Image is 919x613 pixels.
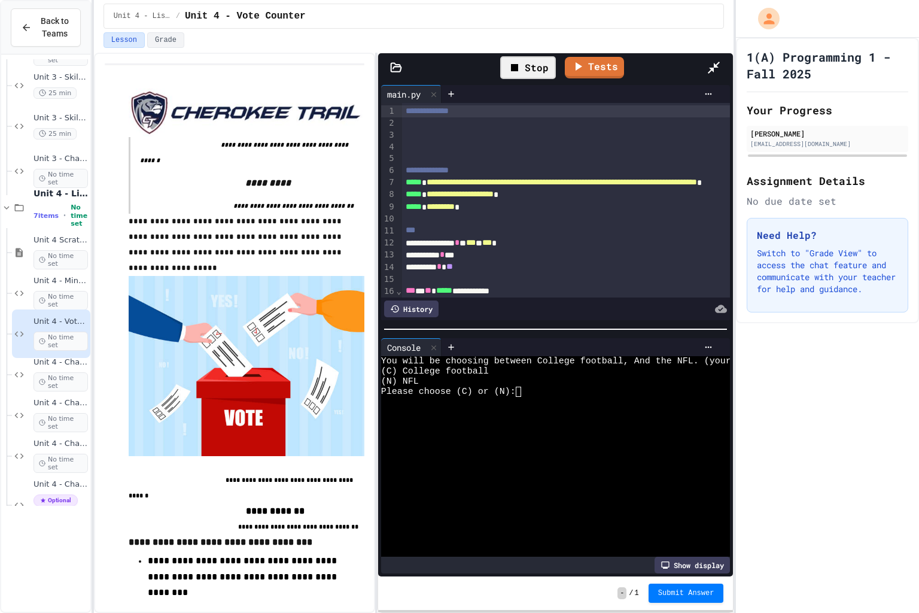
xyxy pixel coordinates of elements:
[34,87,77,99] span: 25 min
[34,276,88,286] span: Unit 4 - Min Max
[176,11,180,21] span: /
[658,588,714,598] span: Submit Answer
[381,249,396,261] div: 13
[104,32,145,48] button: Lesson
[381,85,442,103] div: main.py
[34,332,88,351] span: No time set
[34,154,88,164] span: Unit 3 - Challenge Project - 3 player Rock Paper Scissors
[500,56,556,79] div: Stop
[750,128,905,139] div: [PERSON_NAME]
[381,177,396,189] div: 7
[114,11,171,21] span: Unit 4 - Lists
[747,48,908,82] h1: 1(A) Programming 1 - Fall 2025
[34,439,88,449] span: Unit 4 - Challenge Project - Python Word Counter
[396,286,402,296] span: Fold line
[34,317,88,327] span: Unit 4 - Vote Counter
[747,102,908,119] h2: Your Progress
[34,398,88,408] span: Unit 4 - Challenge Projects - Quizlet - Even groups
[34,250,88,269] span: No time set
[381,129,396,141] div: 3
[381,338,442,356] div: Console
[34,291,88,310] span: No time set
[757,247,898,295] p: Switch to "Grade View" to access the chat feature and communicate with your teacher for help and ...
[11,8,81,47] button: Back to Teams
[34,372,88,392] span: No time set
[34,128,77,139] span: 25 min
[629,588,633,598] span: /
[34,212,59,220] span: 7 items
[39,15,71,40] span: Back to Teams
[750,139,905,148] div: [EMAIL_ADDRESS][DOMAIN_NAME]
[34,169,88,188] span: No time set
[34,188,88,199] span: Unit 4 - Lists
[745,5,783,32] div: My Account
[63,211,66,220] span: •
[655,557,730,573] div: Show display
[381,377,419,387] span: (N) NFL
[384,301,439,317] div: History
[381,189,396,201] div: 8
[635,588,639,598] span: 1
[34,413,88,432] span: No time set
[381,153,396,165] div: 5
[71,204,88,227] span: No time set
[381,225,396,237] div: 11
[34,357,88,368] span: Unit 4 - Challenge Project - Gimkit random name generator
[747,172,908,189] h2: Assignment Details
[34,72,88,83] span: Unit 3 - Skills Mastery - Counting
[565,57,624,78] a: Tests
[381,165,396,177] div: 6
[381,105,396,117] div: 1
[381,117,396,129] div: 2
[381,366,489,377] span: (C) College football
[147,32,184,48] button: Grade
[34,454,88,473] span: No time set
[757,228,898,242] h3: Need Help?
[381,201,396,213] div: 9
[34,113,88,123] span: Unit 3 - Skills mastery - Guess the Word
[381,341,427,354] div: Console
[381,387,516,397] span: Please choose (C) or (N):
[747,194,908,208] div: No due date set
[381,262,396,274] div: 14
[34,480,88,490] span: Unit 4 - Challenge Project - Grade Calculator
[649,584,724,603] button: Submit Answer
[381,356,855,366] span: You will be choosing between College football, And the NFL. (your favorite one to watch)
[34,494,78,506] span: Optional
[381,274,396,286] div: 15
[617,587,626,599] span: -
[381,88,427,101] div: main.py
[34,235,88,245] span: Unit 4 Scratch File
[381,237,396,249] div: 12
[381,286,396,298] div: 16
[381,141,396,153] div: 4
[381,213,396,225] div: 10
[185,9,306,23] span: Unit 4 - Vote Counter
